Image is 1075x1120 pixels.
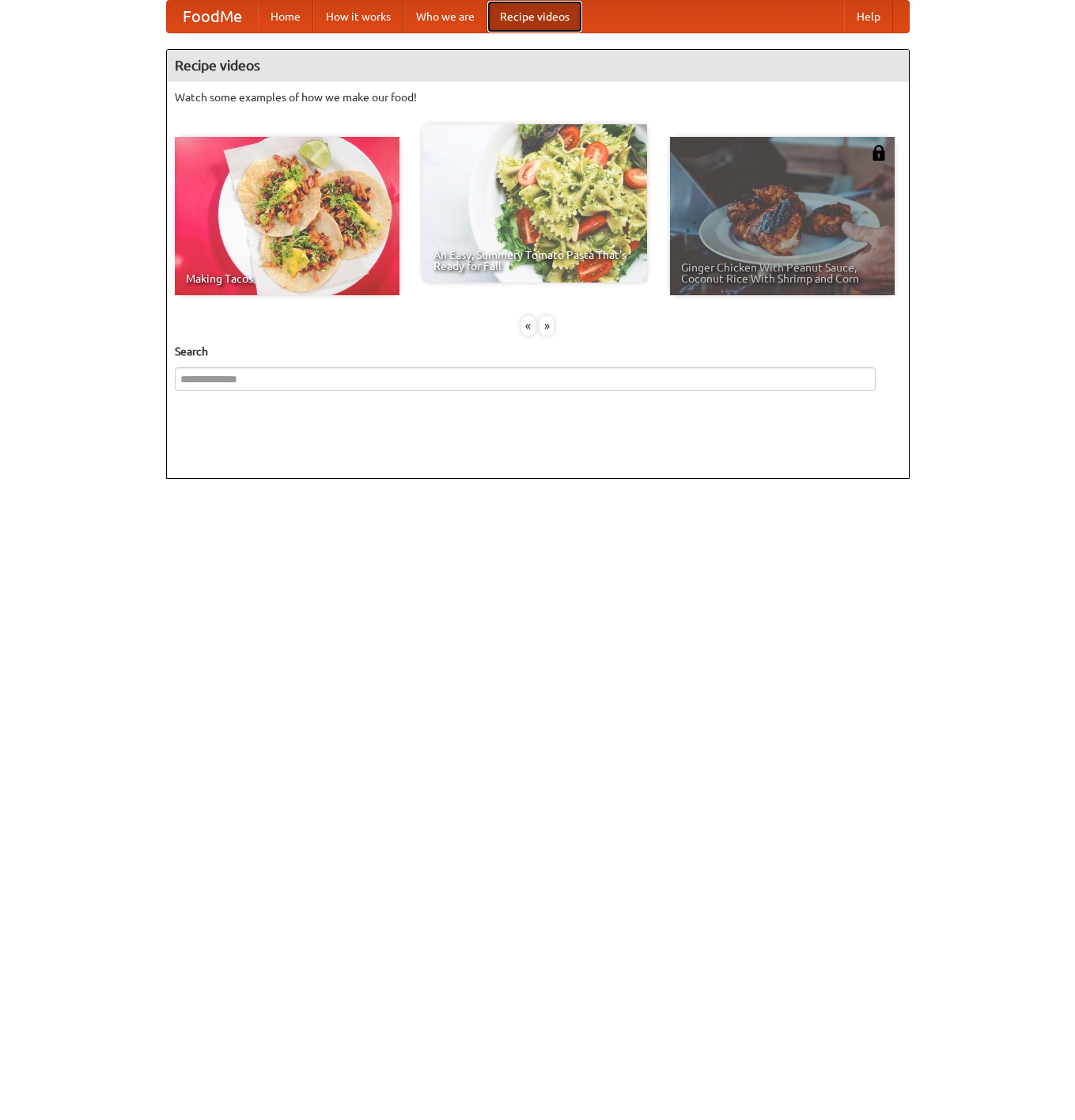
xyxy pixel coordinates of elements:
a: How it works [313,1,403,32]
span: An Easy, Summery Tomato Pasta That's Ready for Fall [433,249,636,271]
a: Home [258,1,313,32]
a: FoodMe [167,1,258,32]
img: 483408.png [871,145,887,161]
a: Recipe videos [487,1,582,32]
span: Making Tacos [186,273,388,284]
h4: Recipe videos [167,50,909,82]
a: An Easy, Summery Tomato Pasta That's Ready for Fall [422,124,647,283]
a: Making Tacos [175,137,399,295]
h5: Search [175,344,901,359]
a: Help [844,1,893,32]
div: » [539,316,554,336]
div: « [521,316,536,336]
p: Watch some examples of how we make our food! [175,89,901,105]
a: Who we are [403,1,487,32]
